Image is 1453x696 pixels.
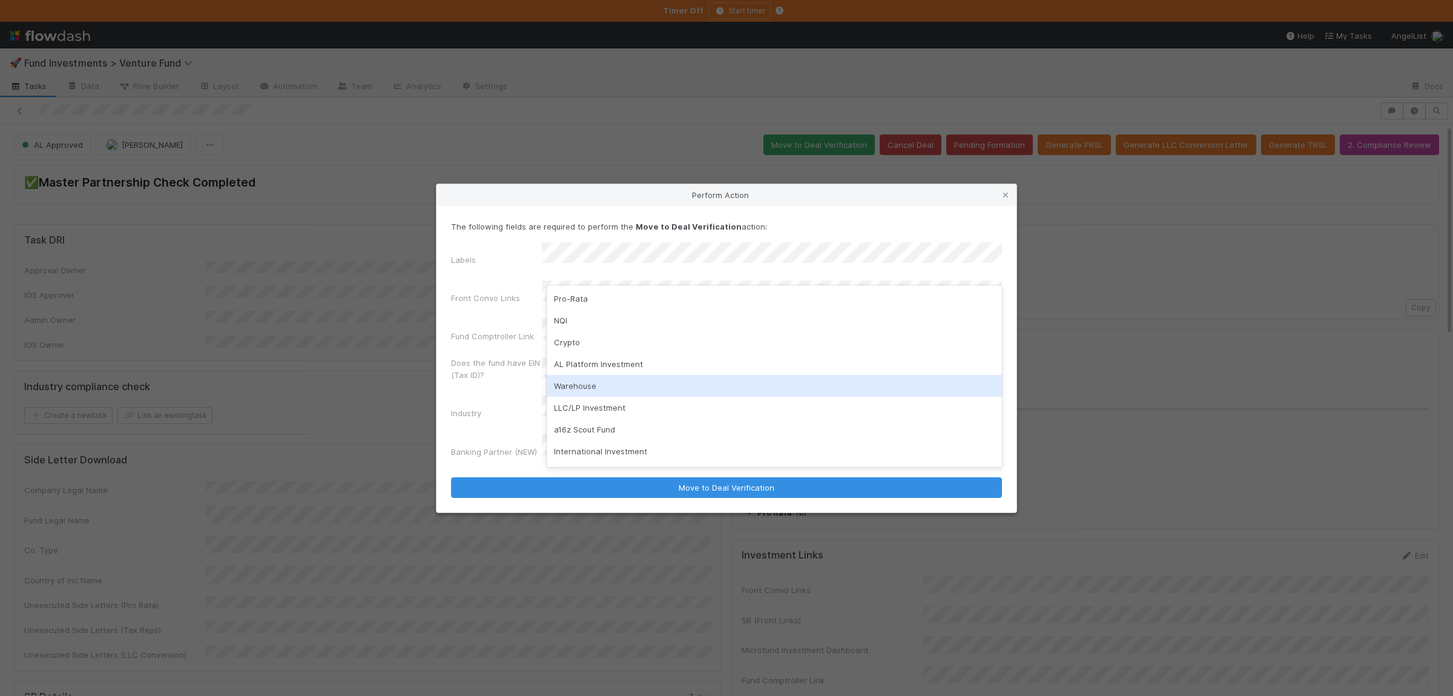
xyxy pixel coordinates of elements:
div: AL Platform Investment [547,353,1002,375]
div: a16z Scout Fund [547,419,1002,440]
div: Pro-Rata [547,288,1002,310]
div: Crypto [547,331,1002,353]
p: The following fields are required to perform the action: [451,220,1002,233]
label: Labels [451,254,476,266]
div: LLC/LP Investment [547,397,1002,419]
label: Front Convo Links [451,292,520,304]
label: Banking Partner (NEW) [451,446,537,458]
div: International Investment [547,440,1002,462]
label: Industry [451,407,481,419]
label: Does the fund have EIN (Tax ID)? [451,357,542,381]
div: Warehouse [547,375,1002,397]
div: Perform Action [437,184,1016,206]
label: Fund Comptroller Link [451,330,534,342]
button: Move to Deal Verification [451,477,1002,498]
div: NQI [547,310,1002,331]
div: BYOGP [547,462,1002,484]
strong: Move to Deal Verification [636,222,742,231]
